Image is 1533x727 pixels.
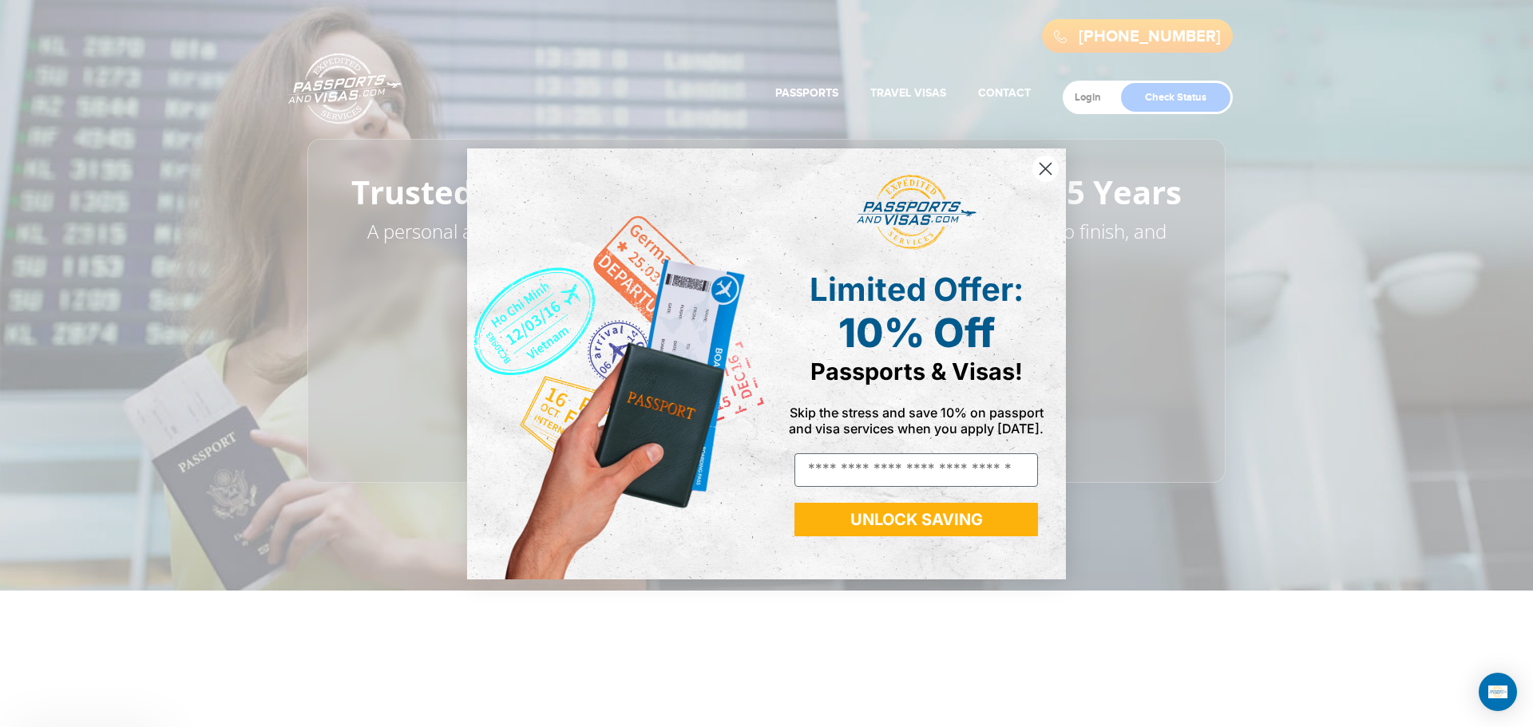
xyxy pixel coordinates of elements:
span: Skip the stress and save 10% on passport and visa services when you apply [DATE]. [789,405,1044,437]
span: Limited Offer: [810,270,1024,309]
span: Passports & Visas! [810,358,1023,385]
span: 10% Off [838,309,995,357]
button: Close dialog [1032,155,1060,183]
div: Open Intercom Messenger [1479,673,1517,711]
img: de9cda0d-0715-46ca-9a25-073762a91ba7.png [467,148,766,579]
img: passports and visas [857,175,976,250]
button: UNLOCK SAVING [794,503,1038,536]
